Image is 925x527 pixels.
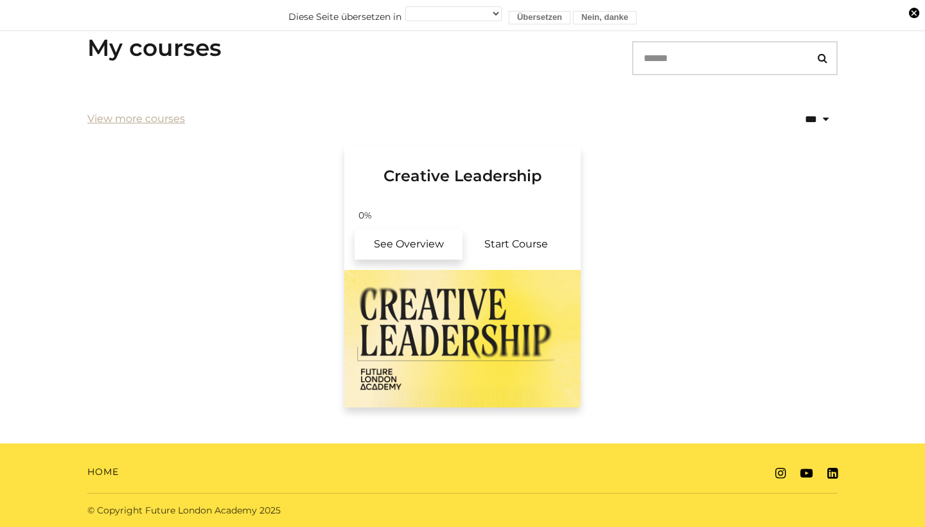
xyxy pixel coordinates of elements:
[13,6,912,24] form: Diese Seite übersetzen in
[573,11,637,24] button: Nein, danke
[349,209,380,222] span: 0%
[344,146,581,201] a: Creative Leadership
[87,465,119,479] a: Home
[509,11,570,24] button: Übersetzen
[360,146,565,186] h3: Creative Leadership
[355,229,463,260] a: Creative Leadership: See Overview
[87,111,185,127] a: View more courses
[87,34,222,62] h3: My courses
[463,229,570,260] a: Creative Leadership: Resume Course
[77,504,463,517] div: © Copyright Future London Academy 2025
[749,103,838,136] select: status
